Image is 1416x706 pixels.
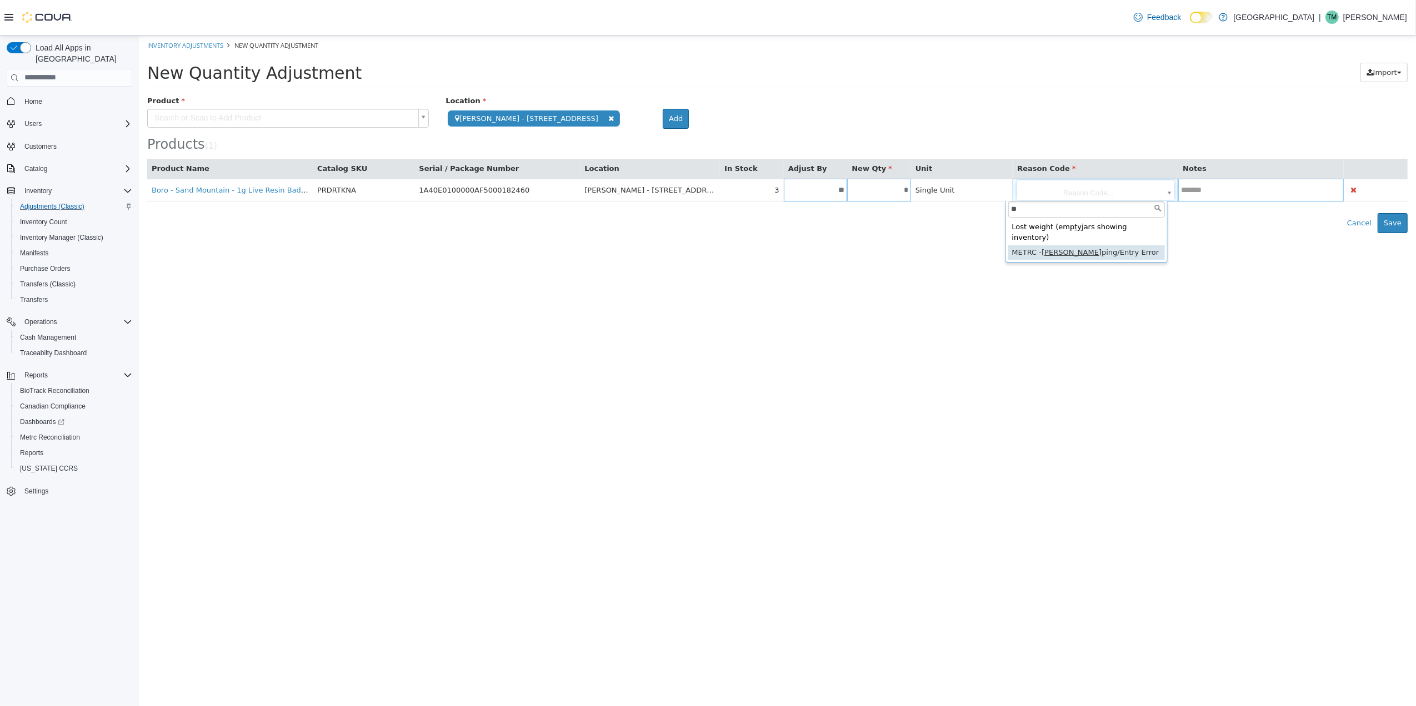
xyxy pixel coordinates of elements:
span: Transfers (Classic) [20,280,76,289]
a: Cash Management [16,331,81,344]
span: [US_STATE] CCRS [20,464,78,473]
span: Metrc Reconciliation [20,433,80,442]
button: Traceabilty Dashboard [11,345,137,361]
button: Reports [2,367,137,383]
span: Operations [20,315,132,329]
span: Canadian Compliance [20,402,86,411]
span: Inventory [20,184,132,198]
span: Traceabilty Dashboard [16,346,132,360]
span: Inventory Manager (Classic) [20,233,103,242]
img: Cova [22,12,72,23]
span: Transfers [16,293,132,306]
span: ty [935,187,943,195]
span: Reports [24,371,48,380]
p: [GEOGRAPHIC_DATA] [1233,11,1314,24]
span: Customers [20,139,132,153]
span: Transfers [20,295,48,304]
button: Operations [2,314,137,330]
button: Transfers (Classic) [11,276,137,292]
a: Dashboards [16,415,69,428]
button: Users [20,117,46,130]
a: Reports [16,446,48,460]
button: Home [2,93,137,109]
button: Operations [20,315,62,329]
span: Customers [24,142,57,151]
a: Canadian Compliance [16,400,90,413]
span: Catalog [20,162,132,175]
a: Customers [20,140,61,153]
span: Metrc Reconciliation [16,431,132,444]
a: Transfers [16,293,52,306]
button: Purchase Orders [11,261,137,276]
p: | [1319,11,1321,24]
span: Home [24,97,42,106]
a: Inventory Count [16,215,72,229]
a: Dashboards [11,414,137,430]
span: Dashboards [16,415,132,428]
button: Reports [11,445,137,461]
button: Inventory [2,183,137,199]
button: Transfers [11,292,137,307]
a: Manifests [16,246,53,260]
span: [PERSON_NAME] [903,213,963,221]
span: Catalog [24,164,47,173]
button: [US_STATE] CCRS [11,461,137,476]
span: Home [20,94,132,108]
span: Inventory [24,186,52,195]
a: Home [20,95,47,108]
button: Cash Management [11,330,137,345]
button: Catalog [20,162,52,175]
a: Inventory Manager (Classic) [16,231,108,244]
span: Manifests [20,249,48,258]
span: Inventory Manager (Classic) [16,231,132,244]
span: Feedback [1147,12,1181,23]
button: Inventory [20,184,56,198]
a: Feedback [1129,6,1185,28]
button: Users [2,116,137,132]
button: Manifests [11,245,137,261]
button: Metrc Reconciliation [11,430,137,445]
span: Traceabilty Dashboard [20,349,87,357]
div: METRC - ping/Entry Error [869,210,1026,225]
button: Reports [20,369,52,382]
button: Inventory Count [11,214,137,230]
span: Dashboards [20,417,64,426]
span: BioTrack Reconciliation [20,386,89,395]
button: BioTrack Reconciliation [11,383,137,399]
span: Purchase Orders [20,264,71,273]
span: Inventory Count [16,215,132,229]
span: Canadian Compliance [16,400,132,413]
a: Settings [20,485,53,498]
span: BioTrack Reconciliation [16,384,132,397]
button: Adjustments (Classic) [11,199,137,214]
span: Reports [16,446,132,460]
span: Reports [20,448,43,457]
p: [PERSON_NAME] [1343,11,1407,24]
a: Purchase Orders [16,262,75,275]
a: [US_STATE] CCRS [16,462,82,475]
span: Settings [24,487,48,496]
a: Adjustments (Classic) [16,200,89,213]
span: Adjustments (Classic) [20,202,84,211]
span: Users [20,117,132,130]
button: Customers [2,138,137,154]
span: Cash Management [16,331,132,344]
span: Settings [20,484,132,498]
div: Lost weight (emp jars showing inventory) [869,184,1026,210]
button: Canadian Compliance [11,399,137,414]
span: Adjustments (Classic) [16,200,132,213]
span: Inventory Count [20,218,67,226]
span: Purchase Orders [16,262,132,275]
a: Traceabilty Dashboard [16,346,91,360]
div: Tre Mace [1325,11,1339,24]
a: Metrc Reconciliation [16,431,84,444]
span: Reports [20,369,132,382]
span: Operations [24,317,57,326]
span: Washington CCRS [16,462,132,475]
span: TM [1327,11,1337,24]
span: Users [24,119,42,128]
span: Manifests [16,246,132,260]
a: BioTrack Reconciliation [16,384,94,397]
a: Transfers (Classic) [16,278,80,291]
